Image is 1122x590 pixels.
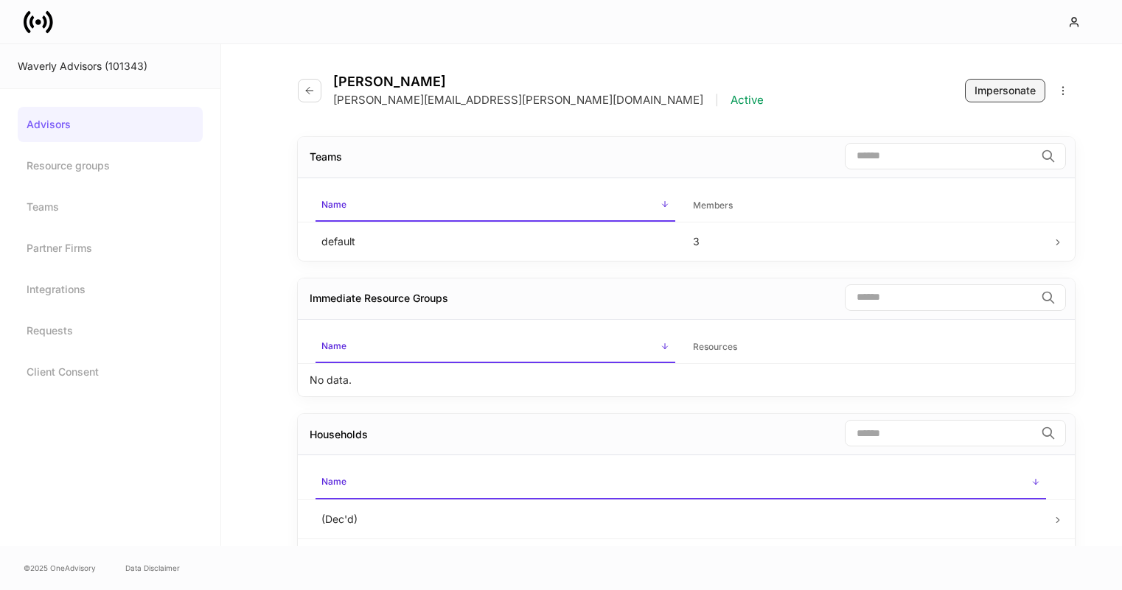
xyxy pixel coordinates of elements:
a: Resource groups [18,148,203,183]
div: Waverly Advisors (101343) [18,59,203,74]
h4: [PERSON_NAME] [333,74,764,90]
td: default [310,222,681,261]
div: Immediate Resource Groups [310,291,448,306]
h6: Name [321,474,346,488]
div: Households [310,427,368,442]
h6: Name [321,197,346,211]
a: Teams [18,189,203,225]
a: Client Consent [18,354,203,390]
h6: Name [321,339,346,353]
p: [PERSON_NAME][EMAIL_ADDRESS][PERSON_NAME][DOMAIN_NAME] [333,93,703,108]
span: © 2025 OneAdvisory [24,562,96,574]
h6: Resources [693,340,737,354]
span: Members [687,191,1047,221]
a: Data Disclaimer [125,562,180,574]
span: Name [316,190,675,222]
td: 3 [681,222,1053,261]
h6: Members [693,198,733,212]
button: Impersonate [965,79,1045,102]
td: (Dec'd) [310,499,1052,538]
a: Advisors [18,107,203,142]
span: Name [316,331,675,363]
td: (Dec'd) [310,538,1052,577]
p: | [715,93,719,108]
span: Name [316,467,1046,499]
span: Resources [687,332,1047,362]
p: Active [731,93,764,108]
div: Teams [310,150,342,164]
a: Integrations [18,272,203,307]
a: Requests [18,313,203,348]
a: Partner Firms [18,231,203,266]
div: Impersonate [975,83,1036,98]
p: No data. [310,373,352,387]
